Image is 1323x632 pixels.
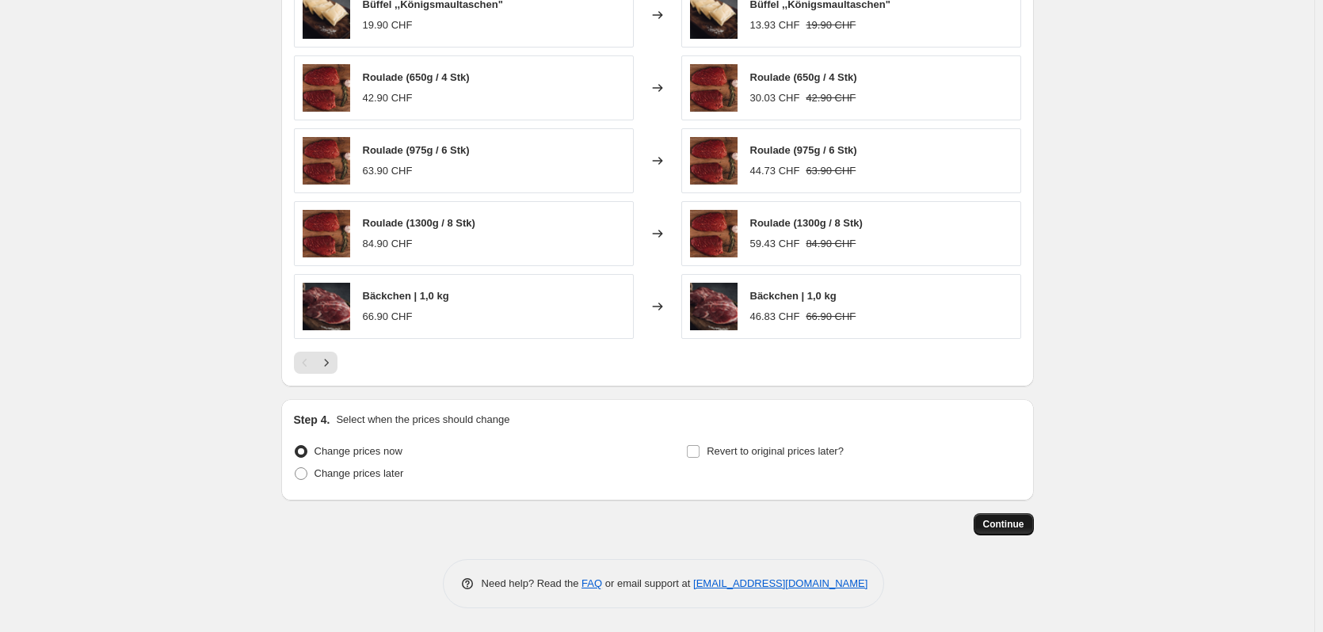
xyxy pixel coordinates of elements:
span: Change prices now [315,445,402,457]
nav: Pagination [294,352,337,374]
img: Roulade_80x.png [690,64,738,112]
img: Roulade_80x.png [303,137,350,185]
strike: 42.90 CHF [806,90,856,106]
div: 66.90 CHF [363,309,413,325]
img: Roulade_80x.png [303,210,350,257]
span: Roulade (1300g / 8 Stk) [363,217,475,229]
span: Bäckchen | 1,0 kg [363,290,449,302]
div: 44.73 CHF [750,163,800,179]
a: [EMAIL_ADDRESS][DOMAIN_NAME] [693,577,867,589]
a: FAQ [581,577,602,589]
div: 42.90 CHF [363,90,413,106]
img: Roulade_80x.png [303,64,350,112]
div: 13.93 CHF [750,17,800,33]
span: or email support at [602,577,693,589]
span: Bäckchen | 1,0 kg [750,290,837,302]
div: 30.03 CHF [750,90,800,106]
button: Continue [974,513,1034,535]
img: Roulade_80x.png [690,210,738,257]
span: Need help? Read the [482,577,582,589]
div: 59.43 CHF [750,236,800,252]
button: Next [315,352,337,374]
img: Bueffel_Baeckchen_80x.png [690,283,738,330]
p: Select when the prices should change [336,412,509,428]
span: Roulade (1300g / 8 Stk) [750,217,863,229]
span: Roulade (975g / 6 Stk) [363,144,470,156]
div: 19.90 CHF [363,17,413,33]
span: Revert to original prices later? [707,445,844,457]
strike: 63.90 CHF [806,163,856,179]
div: 63.90 CHF [363,163,413,179]
strike: 84.90 CHF [806,236,856,252]
span: Roulade (975g / 6 Stk) [750,144,857,156]
strike: 19.90 CHF [806,17,856,33]
img: Bueffel_Baeckchen_80x.png [303,283,350,330]
img: Roulade_80x.png [690,137,738,185]
h2: Step 4. [294,412,330,428]
span: Change prices later [315,467,404,479]
strike: 66.90 CHF [806,309,856,325]
div: 46.83 CHF [750,309,800,325]
span: Roulade (650g / 4 Stk) [750,71,857,83]
div: 84.90 CHF [363,236,413,252]
span: Continue [983,518,1024,531]
span: Roulade (650g / 4 Stk) [363,71,470,83]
